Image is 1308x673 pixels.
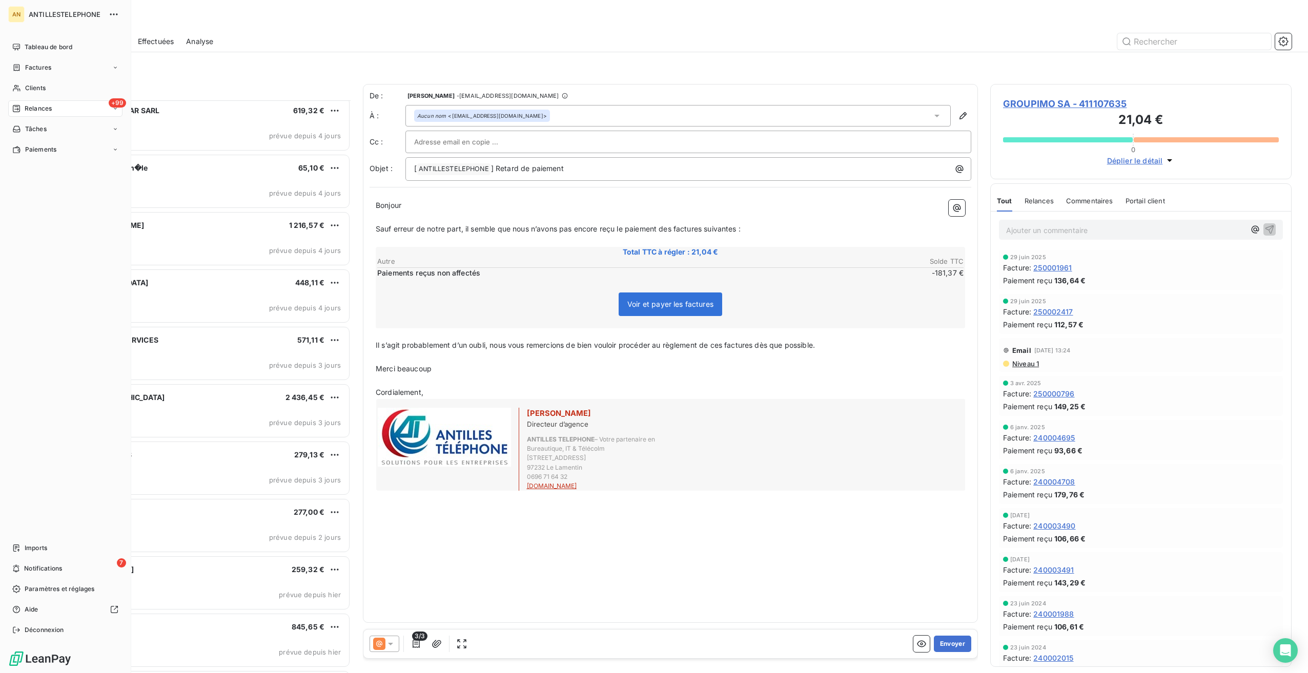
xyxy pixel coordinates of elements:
span: Total TTC à régler : 21,04 € [377,247,964,257]
span: 106,61 € [1054,621,1084,632]
span: Relances [1025,197,1054,205]
span: 240002015 [1033,653,1073,663]
span: Clients [25,83,46,93]
span: [PERSON_NAME] [407,93,455,99]
span: Paiement reçu [1003,275,1052,286]
span: ANTILLESTELEPHONE [29,10,103,18]
span: 240001988 [1033,608,1074,619]
input: Rechercher [1117,33,1271,50]
h3: 21,04 € [1003,111,1279,131]
span: ] Retard de paiement [491,164,564,173]
span: - [EMAIL_ADDRESS][DOMAIN_NAME] [457,93,559,99]
span: 143,29 € [1054,577,1086,588]
button: Envoyer [934,636,971,652]
span: Tableau de bord [25,43,72,52]
span: Paiement reçu [1003,401,1052,412]
em: Aucun nom [417,112,446,119]
span: 7 [117,558,126,567]
span: Paiement reçu [1003,445,1052,456]
span: +99 [109,98,126,108]
span: 23 juin 2024 [1010,644,1046,650]
span: Portail client [1126,197,1165,205]
span: Tâches [25,124,47,134]
span: prévue depuis 4 jours [269,304,341,312]
span: Effectuées [138,36,174,47]
label: Cc : [370,137,405,147]
span: Bonjour [376,201,401,209]
span: [DATE] 13:24 [1034,347,1071,353]
span: 619,32 € [293,106,324,115]
span: 0 [1131,145,1135,154]
span: Facture : [1003,388,1031,399]
span: 3 avr. 2025 [1010,380,1041,386]
span: Commentaires [1066,197,1113,205]
span: Facture : [1003,306,1031,317]
span: Imports [25,543,47,553]
span: 240003490 [1033,520,1075,531]
span: 23 juin 2024 [1010,600,1046,606]
span: Notifications [24,564,62,573]
span: 6 janv. 2025 [1010,468,1045,474]
span: 845,65 € [292,622,324,631]
span: 240004708 [1033,476,1075,487]
span: Facture : [1003,432,1031,443]
span: Factures [25,63,51,72]
img: Logo LeanPay [8,650,72,667]
a: Aide [8,601,122,618]
span: Relances [25,104,52,113]
span: 259,32 € [292,565,324,574]
span: Paiement reçu [1003,489,1052,500]
span: prévue depuis 3 jours [269,361,341,369]
span: 93,66 € [1054,445,1082,456]
span: prévue depuis 3 jours [269,418,341,427]
span: ANTILLESTELEPHONE [417,163,490,175]
span: 136,64 € [1054,275,1086,286]
span: 112,57 € [1054,319,1084,330]
input: Adresse email en copie ... [414,134,524,150]
span: prévue depuis 2 jours [269,533,341,541]
span: Email [1012,346,1031,354]
div: grid [49,100,351,673]
span: 1 216,57 € [289,221,325,229]
span: Facture : [1003,262,1031,273]
div: AN [8,6,25,23]
span: Paiement reçu [1003,621,1052,632]
span: Voir et payer les factures [627,300,713,308]
span: Solde TTC [902,257,964,265]
span: Tout [997,197,1012,205]
span: Facture : [1003,520,1031,531]
span: 250000796 [1033,388,1074,399]
span: Paiements [25,145,56,154]
span: 179,76 € [1054,489,1085,500]
span: -181,37 € [902,268,964,278]
span: 3/3 [412,632,427,641]
span: 29 juin 2025 [1010,254,1046,260]
span: Paiement reçu [1003,533,1052,544]
span: Sauf erreur de notre part, il semble que nous n’avons pas encore reçu le paiement des factures su... [376,224,741,233]
label: À : [370,111,405,121]
span: prévue depuis 4 jours [269,132,341,140]
span: prévue depuis hier [279,648,341,656]
span: Niveau 1 [1011,360,1039,368]
span: 240003491 [1033,564,1074,575]
span: Analyse [186,36,213,47]
span: De : [370,91,405,101]
span: GROUPIMO SA - 411107635 [1003,97,1279,111]
span: 240004695 [1033,432,1075,443]
span: prévue depuis 4 jours [269,189,341,197]
span: 2 436,45 € [285,393,325,402]
span: 250001961 [1033,262,1072,273]
span: 65,10 € [298,163,324,172]
span: Facture : [1003,653,1031,663]
div: <[EMAIL_ADDRESS][DOMAIN_NAME]> [417,112,547,119]
span: Merci beaucoup [376,364,432,373]
span: 250002417 [1033,306,1073,317]
span: Facture : [1003,476,1031,487]
span: prévue depuis 4 jours [269,246,341,255]
span: Facture : [1003,608,1031,619]
span: Paiements reçus non affectés [377,268,900,278]
span: Autre [377,257,902,265]
span: 149,25 € [1054,401,1086,412]
span: Paramètres et réglages [25,584,94,594]
span: [ [414,164,417,173]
